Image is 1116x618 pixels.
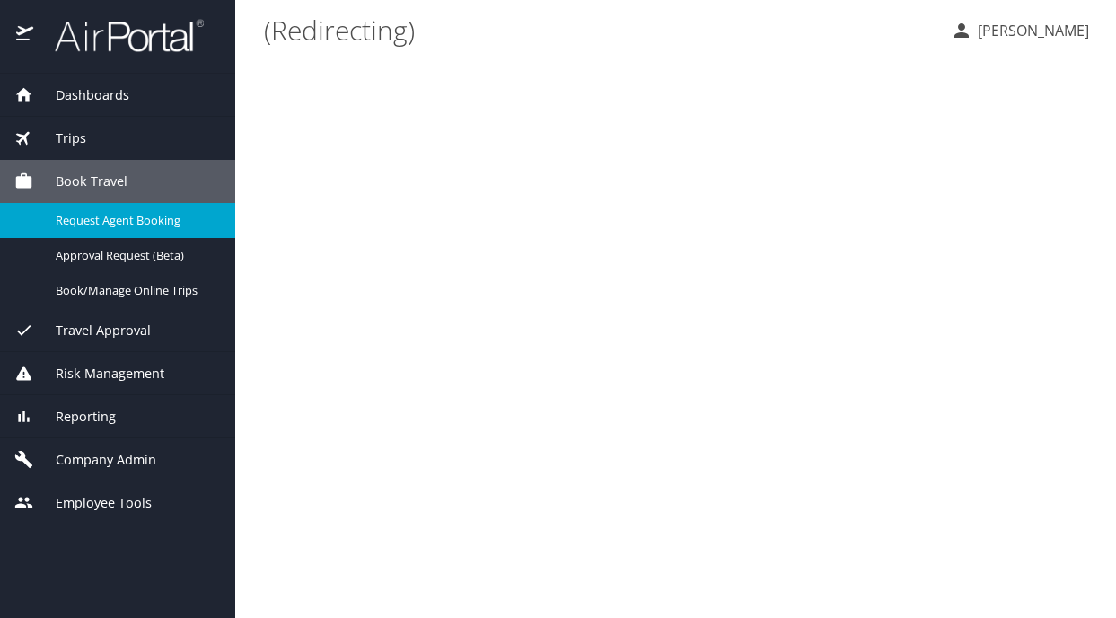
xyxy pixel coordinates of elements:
span: Reporting [33,407,116,427]
span: Employee Tools [33,493,152,513]
span: Trips [33,128,86,148]
span: Request Agent Booking [56,212,214,229]
span: Book Travel [33,172,127,191]
span: Approval Request (Beta) [56,247,214,264]
span: Risk Management [33,364,164,384]
button: [PERSON_NAME] [944,14,1096,47]
span: Book/Manage Online Trips [56,282,214,299]
span: Company Admin [33,450,156,470]
span: Travel Approval [33,321,151,340]
h1: (Redirecting) [264,2,936,57]
p: [PERSON_NAME] [972,20,1089,41]
span: Dashboards [33,85,129,105]
img: icon-airportal.png [16,18,35,53]
img: airportal-logo.png [35,18,204,53]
